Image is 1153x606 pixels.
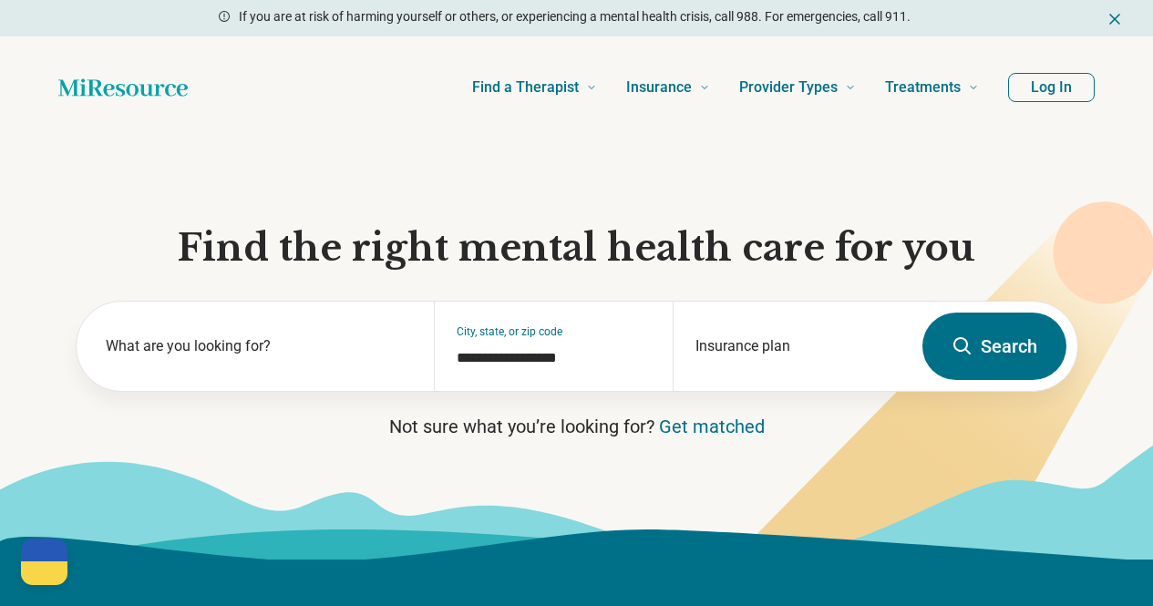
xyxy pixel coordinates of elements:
[76,414,1078,439] p: Not sure what you’re looking for?
[239,7,911,26] p: If you are at risk of harming yourself or others, or experiencing a mental health crisis, call 98...
[922,313,1066,380] button: Search
[885,75,961,100] span: Treatments
[739,75,838,100] span: Provider Types
[885,51,979,124] a: Treatments
[1008,73,1095,102] button: Log In
[58,69,188,106] a: Home page
[106,335,413,357] label: What are you looking for?
[76,224,1078,272] h1: Find the right mental health care for you
[472,75,579,100] span: Find a Therapist
[626,75,692,100] span: Insurance
[659,416,765,437] a: Get matched
[626,51,710,124] a: Insurance
[472,51,597,124] a: Find a Therapist
[739,51,856,124] a: Provider Types
[1106,7,1124,29] button: Dismiss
